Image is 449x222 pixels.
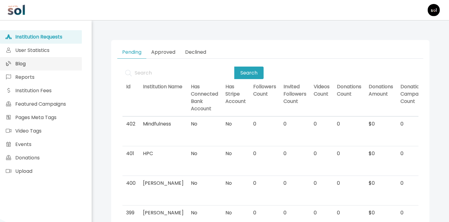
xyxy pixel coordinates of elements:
div: 0 [314,180,330,187]
span: Videos Count [314,83,330,98]
div: 0 [253,120,276,128]
div: 400 [126,180,136,187]
div: No [225,209,246,217]
div: 0 [283,180,306,187]
div: [PERSON_NAME] [143,209,184,217]
span: Pending [122,49,141,56]
div: 0 [337,209,361,217]
span: Donations Count [337,83,361,98]
span: Followers Count [253,83,276,98]
div: 0 [337,150,361,157]
div: $0 [369,180,393,187]
img: 1668069742427Component-1.png [428,4,440,16]
div: No [191,180,218,187]
div: Mindfulness [143,120,184,128]
span: Institution Fees [15,87,52,94]
div: 0 [253,180,276,187]
div: No [225,180,246,187]
img: logo.c816a1a4.png [7,1,26,19]
div: [PERSON_NAME] [143,180,184,187]
span: Approved [151,49,175,56]
div: 402 [126,120,136,128]
span: Pages Meta Tags [15,114,57,121]
div: 0 [400,120,428,128]
div: $0 [369,120,393,128]
div: 0 [314,120,330,128]
span: Featured Campaigns [15,100,66,107]
span: Donation Campaigns Count [400,83,428,105]
div: 0 [253,150,276,157]
span: Video Tags [15,127,42,134]
div: 0 [400,180,428,187]
div: 399 [126,209,136,217]
span: Invited Followers Count [283,83,306,105]
span: Institution Requests [15,33,62,40]
span: Institution Name [143,83,182,90]
span: Donations Amount [369,83,393,98]
span: Blog [15,60,26,67]
span: Id [126,83,130,90]
span: Has Connected Bank Account [191,83,218,112]
span: Donations [15,154,40,161]
span: Declined [185,49,206,56]
div: No [225,120,246,128]
button: Search [234,67,264,79]
div: $0 [369,150,393,157]
span: Has Stripe Account [225,83,246,105]
div: 0 [283,150,306,157]
input: Search [122,67,235,79]
div: 0 [400,150,428,157]
div: 0 [337,120,361,128]
div: 0 [253,209,276,217]
div: 0 [283,209,306,217]
span: Events [15,141,31,148]
div: No [225,150,246,157]
span: User Statistics [15,47,49,54]
div: 0 [400,209,428,217]
div: 401 [126,150,136,157]
div: No [191,120,218,128]
div: No [191,209,218,217]
div: 0 [283,120,306,128]
div: $0 [369,209,393,217]
div: 0 [314,150,330,157]
div: HPC [143,150,184,157]
span: Upload [15,168,32,175]
div: 0 [337,180,361,187]
div: No [191,150,218,157]
span: Reports [15,74,35,81]
div: 0 [314,209,330,217]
